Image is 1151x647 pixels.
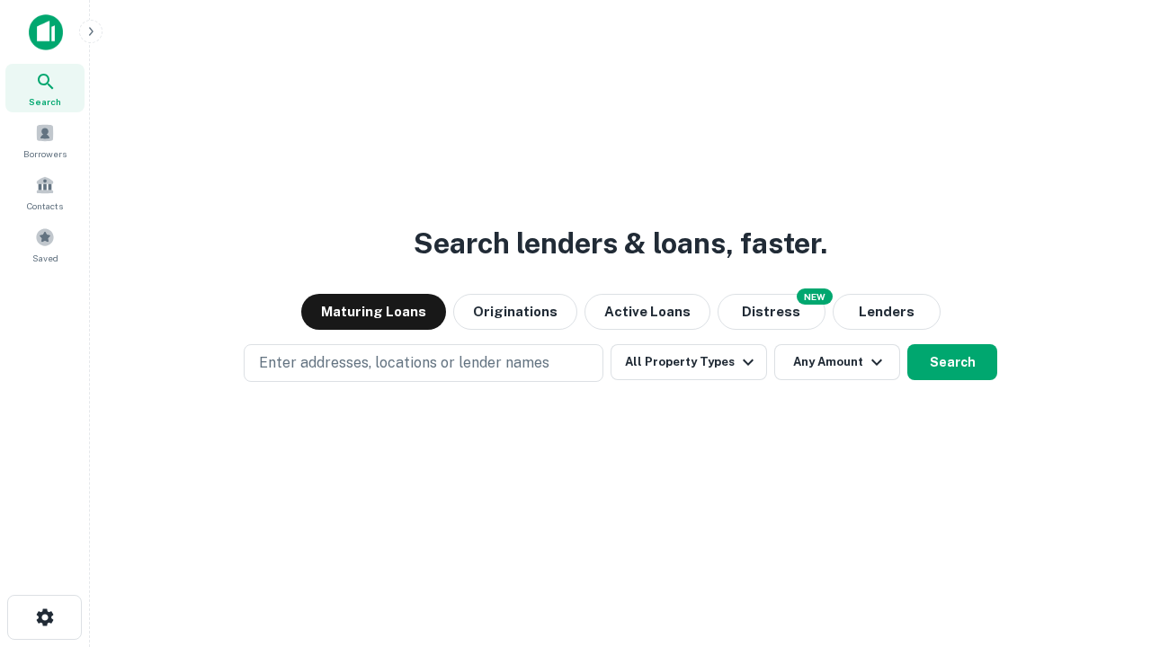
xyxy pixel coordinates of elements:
[797,288,833,305] div: NEW
[259,352,549,374] p: Enter addresses, locations or lender names
[718,294,825,330] button: Search distressed loans with lien and other non-mortgage details.
[5,64,85,112] a: Search
[32,251,58,265] span: Saved
[23,146,67,161] span: Borrowers
[611,344,767,380] button: All Property Types
[5,168,85,217] a: Contacts
[244,344,603,382] button: Enter addresses, locations or lender names
[29,94,61,109] span: Search
[29,14,63,50] img: capitalize-icon.png
[584,294,710,330] button: Active Loans
[1061,503,1151,589] iframe: Chat Widget
[907,344,997,380] button: Search
[774,344,900,380] button: Any Amount
[414,222,827,265] h3: Search lenders & loans, faster.
[833,294,941,330] button: Lenders
[453,294,577,330] button: Originations
[5,220,85,269] a: Saved
[5,116,85,164] a: Borrowers
[301,294,446,330] button: Maturing Loans
[27,199,63,213] span: Contacts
